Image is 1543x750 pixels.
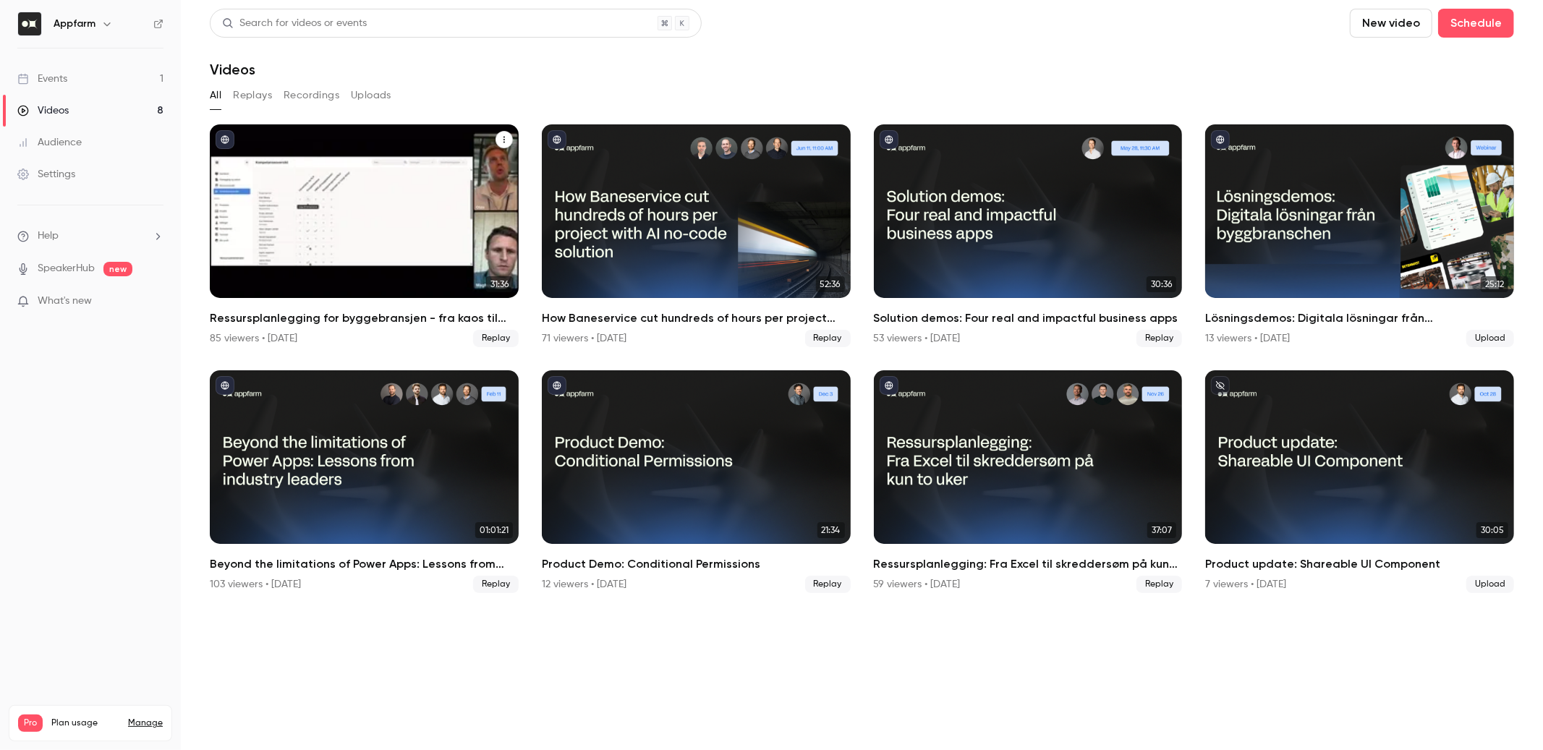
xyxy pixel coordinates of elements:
[1205,124,1514,347] li: Lösningsdemos: Digitala lösningar från byggbranschen
[1350,9,1432,38] button: New video
[38,229,59,244] span: Help
[1205,577,1286,592] div: 7 viewers • [DATE]
[874,555,1183,573] h2: Ressursplanlegging: Fra Excel til skreddersøm på kun to uker
[17,229,163,244] li: help-dropdown-opener
[1205,124,1514,347] a: 25:12Lösningsdemos: Digitala lösningar från byggbranschen13 viewers • [DATE]Upload
[805,330,851,347] span: Replay
[880,130,898,149] button: published
[874,370,1183,593] a: 37:07Ressursplanlegging: Fra Excel til skreddersøm på kun to uker59 viewers • [DATE]Replay
[210,370,519,593] li: Beyond the limitations of Power Apps: Lessons from industry leaders
[222,16,367,31] div: Search for videos or events
[1211,376,1230,395] button: unpublished
[542,310,851,327] h2: How Baneservice cut hundreds of hours per project with AI no-code solution
[351,84,391,107] button: Uploads
[1481,276,1508,292] span: 25:12
[17,167,75,182] div: Settings
[548,376,566,395] button: published
[233,84,272,107] button: Replays
[542,370,851,593] li: Product Demo: Conditional Permissions
[874,310,1183,327] h2: Solution demos: Four real and impactful business apps
[473,576,519,593] span: Replay
[1466,576,1514,593] span: Upload
[1476,522,1508,538] span: 30:05
[54,17,95,31] h6: Appfarm
[210,310,519,327] h2: Ressursplanlegging for byggebransjen - fra kaos til kontroll på rekordtid
[210,555,519,573] h2: Beyond the limitations of Power Apps: Lessons from industry leaders
[51,717,119,729] span: Plan usage
[1205,331,1290,346] div: 13 viewers • [DATE]
[1136,576,1182,593] span: Replay
[805,576,851,593] span: Replay
[1205,555,1514,573] h2: Product update: Shareable UI Component
[817,522,845,538] span: 21:34
[18,715,43,732] span: Pro
[128,717,163,729] a: Manage
[475,522,513,538] span: 01:01:21
[17,103,69,118] div: Videos
[1438,9,1514,38] button: Schedule
[103,262,132,276] span: new
[38,261,95,276] a: SpeakerHub
[17,135,82,150] div: Audience
[874,577,961,592] div: 59 viewers • [DATE]
[210,577,301,592] div: 103 viewers • [DATE]
[216,376,234,395] button: published
[880,376,898,395] button: published
[17,72,67,86] div: Events
[1147,276,1176,292] span: 30:36
[542,124,851,347] a: 52:36How Baneservice cut hundreds of hours per project with AI no-code solution71 viewers • [DATE...
[486,276,513,292] span: 31:36
[210,84,221,107] button: All
[542,370,851,593] a: 21:34Product Demo: Conditional Permissions12 viewers • [DATE]Replay
[18,12,41,35] img: Appfarm
[210,370,519,593] a: 01:01:21Beyond the limitations of Power Apps: Lessons from industry leaders103 viewers • [DATE]Re...
[874,124,1183,347] a: 30:36Solution demos: Four real and impactful business apps53 viewers • [DATE]Replay
[542,124,851,347] li: How Baneservice cut hundreds of hours per project with AI no-code solution
[542,331,626,346] div: 71 viewers • [DATE]
[874,370,1183,593] li: Ressursplanlegging: Fra Excel til skreddersøm på kun to uker
[284,84,339,107] button: Recordings
[548,130,566,149] button: published
[210,124,1514,593] ul: Videos
[1136,330,1182,347] span: Replay
[874,124,1183,347] li: Solution demos: Four real and impactful business apps
[542,577,626,592] div: 12 viewers • [DATE]
[216,130,234,149] button: published
[210,61,255,78] h1: Videos
[210,9,1514,741] section: Videos
[1466,330,1514,347] span: Upload
[1205,370,1514,593] li: Product update: Shareable UI Component
[210,124,519,347] a: 31:36Ressursplanlegging for byggebransjen - fra kaos til kontroll på rekordtid85 viewers • [DATE]...
[1211,130,1230,149] button: published
[542,555,851,573] h2: Product Demo: Conditional Permissions
[1205,310,1514,327] h2: Lösningsdemos: Digitala lösningar från byggbranschen
[1205,370,1514,593] a: 30:05Product update: Shareable UI Component7 viewers • [DATE]Upload
[210,331,297,346] div: 85 viewers • [DATE]
[473,330,519,347] span: Replay
[816,276,845,292] span: 52:36
[1147,522,1176,538] span: 37:07
[38,294,92,309] span: What's new
[874,331,961,346] div: 53 viewers • [DATE]
[210,124,519,347] li: Ressursplanlegging for byggebransjen - fra kaos til kontroll på rekordtid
